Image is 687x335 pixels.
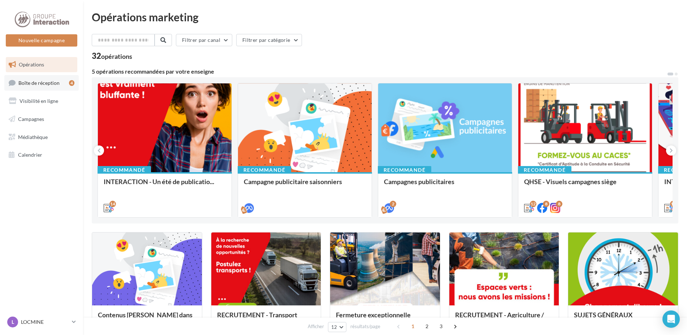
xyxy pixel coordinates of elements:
a: Visibilité en ligne [4,93,79,109]
a: L LOCMINE [6,315,77,329]
span: Fermeture exceptionnelle [336,311,411,319]
div: Open Intercom Messenger [662,310,680,328]
span: 12 [331,324,337,330]
button: Nouvelle campagne [6,34,77,47]
div: 12 [530,201,536,207]
span: QHSE - Visuels campagnes siège [524,178,617,186]
button: Filtrer par canal [176,34,232,46]
div: Recommandé [238,166,291,174]
span: Médiathèque [18,134,48,140]
span: Campagne publicitaire saisonniers [244,178,342,186]
span: Afficher [308,323,324,330]
span: 1 [407,321,419,332]
div: 14 [109,201,116,207]
span: Visibilité en ligne [20,98,58,104]
p: LOCMINE [21,318,69,326]
a: Boîte de réception4 [4,75,79,91]
div: 8 [556,201,562,207]
button: 12 [328,322,346,332]
span: 2 [421,321,433,332]
span: Campagnes [18,116,44,122]
div: 2 [390,201,396,207]
a: Calendrier [4,147,79,162]
div: opérations [101,53,132,60]
div: Recommandé [518,166,571,174]
div: 5 opérations recommandées par votre enseigne [92,69,667,74]
span: RECRUTEMENT - Transport [217,311,297,319]
span: Calendrier [18,152,42,158]
span: 3 [435,321,447,332]
span: SUJETS GÉNÉRAUX [574,311,632,319]
div: 32 [92,52,132,60]
div: Recommandé [98,166,151,174]
span: L [12,318,14,326]
div: Recommandé [378,166,431,174]
a: Médiathèque [4,130,79,145]
span: INTERACTION - Un été de publicatio... [104,178,214,186]
button: Filtrer par catégorie [236,34,302,46]
span: Opérations [19,61,44,68]
span: Campagnes publicitaires [384,178,454,186]
div: 12 [670,201,677,207]
span: Boîte de réception [18,79,60,86]
div: 4 [69,80,74,86]
span: résultats/page [350,323,380,330]
a: Opérations [4,57,79,72]
div: 8 [543,201,549,207]
a: Campagnes [4,112,79,127]
div: Opérations marketing [92,12,678,22]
